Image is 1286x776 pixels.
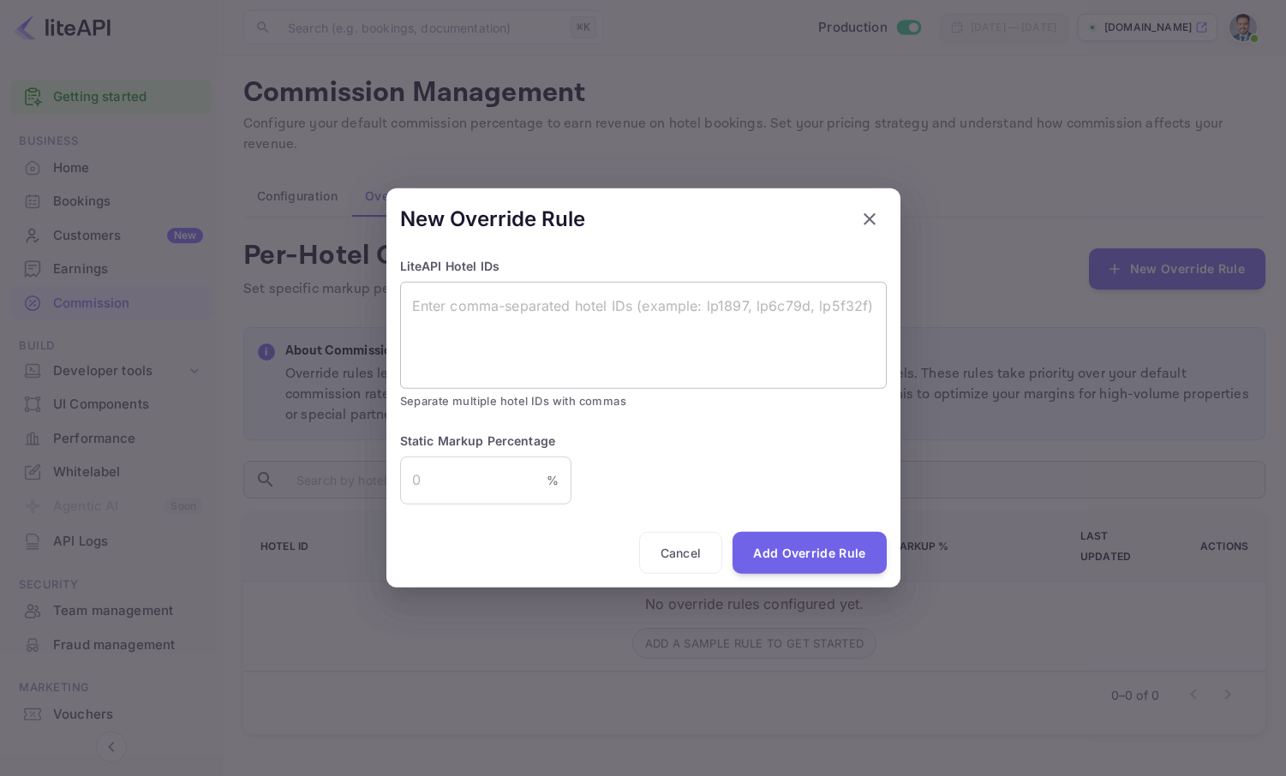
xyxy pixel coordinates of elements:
[400,392,887,411] span: Separate multiple hotel IDs with commas
[639,531,723,574] button: Cancel
[400,257,887,275] p: LiteAPI Hotel IDs
[547,471,559,489] p: %
[400,431,887,449] p: Static Markup Percentage
[733,531,886,574] button: Add Override Rule
[400,456,547,504] input: 0
[400,206,585,233] h5: New Override Rule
